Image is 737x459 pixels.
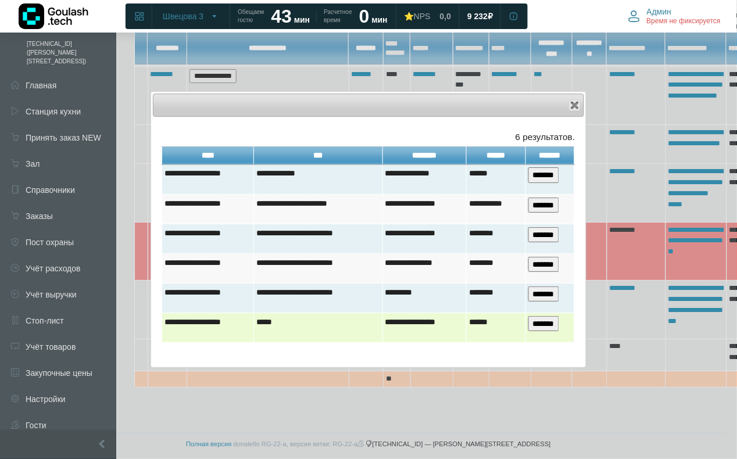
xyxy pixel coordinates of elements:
[163,11,203,21] span: Швецова 3
[271,6,292,27] strong: 43
[460,6,500,27] a: 9 232 ₽
[414,12,431,21] span: NPS
[404,11,431,21] div: ⭐
[488,11,493,21] span: ₽
[467,11,488,21] span: 9 232
[294,15,310,24] span: мин
[162,130,575,144] div: 6 результатов.
[621,4,728,28] button: Админ Время не фиксируется
[372,15,388,24] span: мин
[359,6,370,27] strong: 0
[569,99,581,111] button: Close
[397,6,458,27] a: ⭐NPS 0,0
[324,8,352,24] span: Расчетное время
[156,7,226,26] button: Швецова 3
[440,11,451,21] span: 0,0
[19,3,88,29] img: Логотип компании Goulash.tech
[231,6,395,27] a: Обещаем гостю 43 мин Расчетное время 0 мин
[238,8,264,24] span: Обещаем гостю
[647,6,672,17] span: Админ
[647,17,721,26] span: Время не фиксируется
